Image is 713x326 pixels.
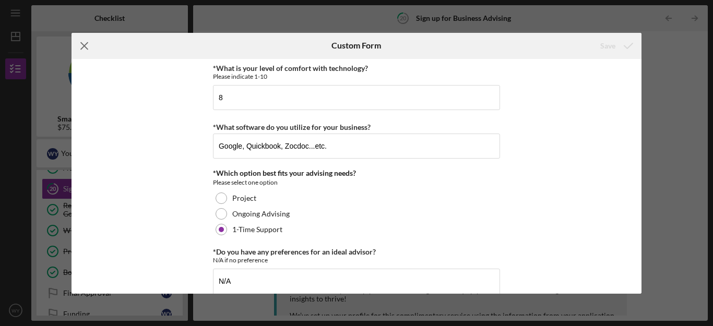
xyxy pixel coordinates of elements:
[232,210,290,218] label: Ongoing Advising
[213,123,371,131] label: *What software do you utilize for your business?
[213,269,500,319] textarea: N/A
[232,225,282,234] label: 1-Time Support
[213,247,376,256] label: *Do you have any preferences for an ideal advisor?
[213,256,500,264] div: N/A if no preference
[232,194,256,202] label: Project
[213,64,368,73] label: *What is your level of comfort with technology?
[600,35,615,56] div: Save
[590,35,641,56] button: Save
[213,73,500,80] div: Please indicate 1-10
[213,169,500,177] div: *Which option best fits your advising needs?
[213,177,500,188] div: Please select one option
[331,41,381,50] h6: Custom Form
